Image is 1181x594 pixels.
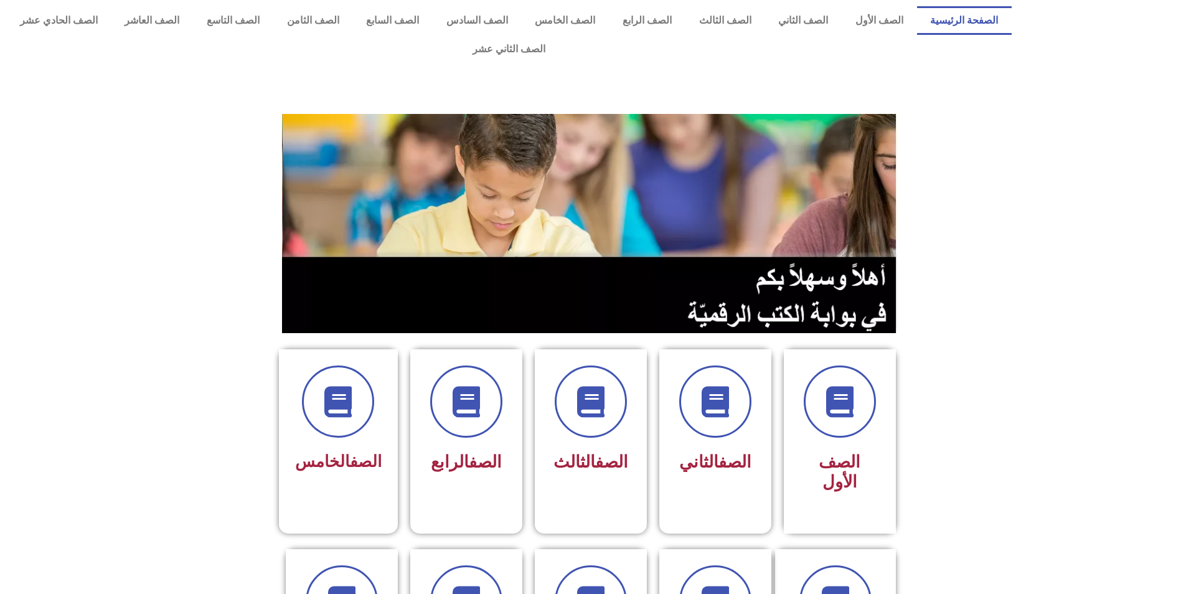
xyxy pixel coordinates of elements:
[350,452,382,471] a: الصف
[6,35,1012,64] a: الصف الثاني عشر
[469,452,502,472] a: الصف
[595,452,628,472] a: الصف
[522,6,609,35] a: الصف الخامس
[819,452,860,492] span: الصف الأول
[433,6,522,35] a: الصف السادس
[193,6,273,35] a: الصف التاسع
[273,6,353,35] a: الصف الثامن
[609,6,685,35] a: الصف الرابع
[679,452,751,472] span: الثاني
[431,452,502,472] span: الرابع
[6,6,111,35] a: الصف الحادي عشر
[842,6,917,35] a: الصف الأول
[765,6,842,35] a: الصف الثاني
[111,6,194,35] a: الصف العاشر
[295,452,382,471] span: الخامس
[352,6,433,35] a: الصف السابع
[917,6,1012,35] a: الصفحة الرئيسية
[553,452,628,472] span: الثالث
[718,452,751,472] a: الصف
[685,6,765,35] a: الصف الثالث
